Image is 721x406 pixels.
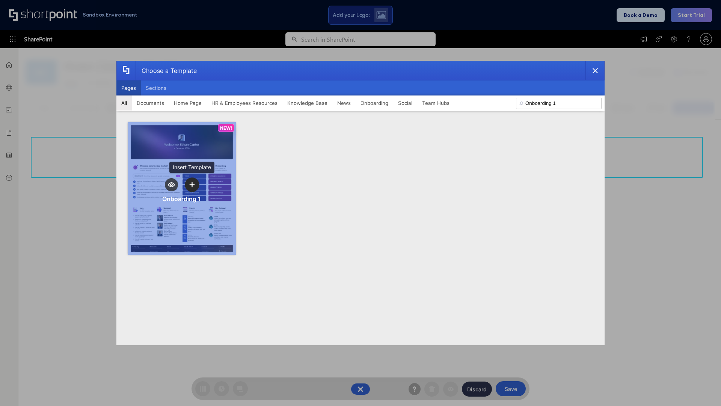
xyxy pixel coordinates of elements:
div: template selector [116,61,605,345]
button: Knowledge Base [282,95,332,111]
div: Choose a Template [136,61,197,80]
button: News [332,95,356,111]
button: Sections [141,80,171,95]
button: All [116,95,132,111]
button: Pages [116,80,141,95]
div: Onboarding 1 [162,195,201,203]
button: Social [393,95,417,111]
input: Search [516,98,602,109]
button: Team Hubs [417,95,454,111]
button: Onboarding [356,95,393,111]
iframe: Chat Widget [683,370,721,406]
button: Documents [132,95,169,111]
p: NEW! [220,125,232,131]
button: HR & Employees Resources [207,95,282,111]
button: Home Page [169,95,207,111]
